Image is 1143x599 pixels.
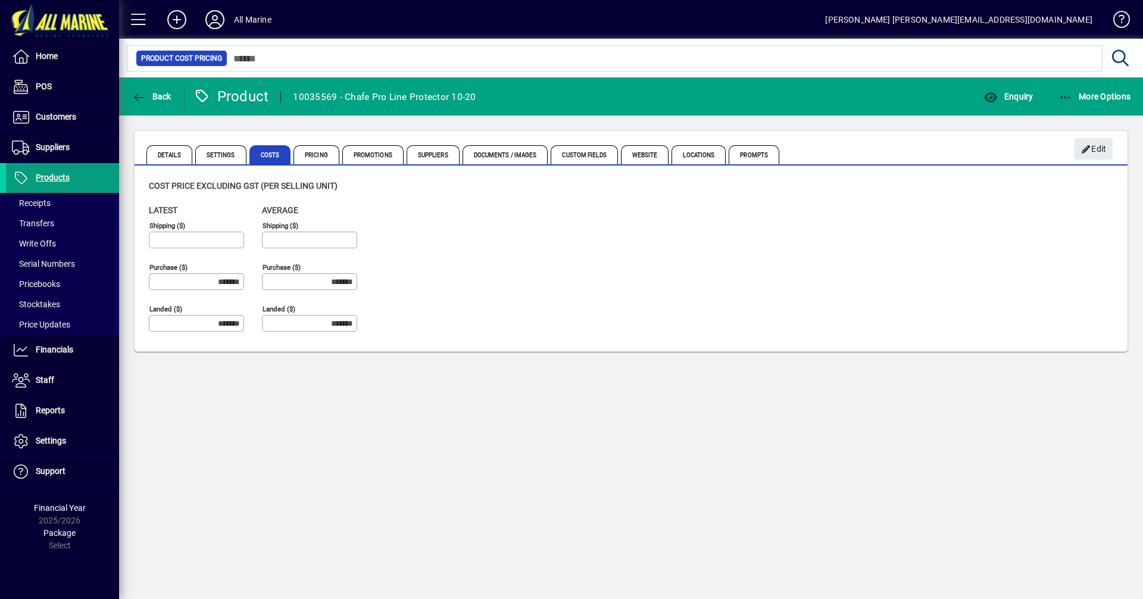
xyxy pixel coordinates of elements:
a: Reports [6,396,119,426]
span: Promotions [342,145,404,164]
span: Package [43,528,76,538]
span: Customers [36,112,76,121]
span: Prompts [729,145,779,164]
button: Profile [196,9,234,30]
button: More Options [1055,86,1134,107]
a: Customers [6,102,119,132]
a: POS [6,72,119,102]
span: Suppliers [407,145,460,164]
a: Serial Numbers [6,254,119,274]
mat-label: Purchase ($) [149,263,188,272]
span: Receipts [12,198,51,208]
div: [PERSON_NAME] [PERSON_NAME][EMAIL_ADDRESS][DOMAIN_NAME] [825,10,1092,29]
span: Price Updates [12,320,70,329]
span: Back [132,92,171,101]
span: Pricing [293,145,339,164]
a: Home [6,42,119,71]
span: Home [36,51,58,61]
div: 10035569 - Chafe Pro Line Protector 10-20 [293,88,476,107]
span: Product Cost Pricing [141,52,222,64]
a: Staff [6,366,119,395]
span: Pricebooks [12,279,60,289]
a: Suppliers [6,133,119,163]
span: Average [262,205,298,215]
span: More Options [1058,92,1131,101]
span: Edit [1081,139,1107,159]
span: Support [36,466,65,476]
div: Product [193,87,269,106]
span: Products [36,173,70,182]
span: Financial Year [34,503,86,513]
span: Reports [36,405,65,415]
a: Stocktakes [6,294,119,314]
span: Stocktakes [12,299,60,309]
span: Costs [249,145,291,164]
span: Serial Numbers [12,259,75,269]
a: Financials [6,335,119,365]
a: Support [6,457,119,486]
span: Settings [36,436,66,445]
a: Transfers [6,213,119,233]
button: Enquiry [980,86,1036,107]
a: Price Updates [6,314,119,335]
mat-label: Purchase ($) [263,263,301,272]
mat-label: Landed ($) [263,305,295,313]
a: Receipts [6,193,119,213]
span: Suppliers [36,142,70,152]
span: Custom Fields [551,145,617,164]
a: Write Offs [6,233,119,254]
span: Details [146,145,192,164]
app-page-header-button: Back [119,86,185,107]
mat-label: Landed ($) [149,305,182,313]
span: Staff [36,375,54,385]
span: Locations [672,145,726,164]
span: Write Offs [12,239,56,248]
div: All Marine [234,10,271,29]
span: Settings [195,145,246,164]
a: Pricebooks [6,274,119,294]
span: Financials [36,345,73,354]
a: Knowledge Base [1104,2,1128,41]
span: Cost price excluding GST (per selling unit) [149,181,338,191]
span: Documents / Images [463,145,548,164]
span: Enquiry [983,92,1033,101]
span: Latest [149,205,177,215]
span: Transfers [12,219,54,228]
mat-label: Shipping ($) [149,221,185,230]
mat-label: Shipping ($) [263,221,298,230]
span: POS [36,82,52,91]
button: Add [158,9,196,30]
span: Website [621,145,669,164]
button: Edit [1075,138,1113,160]
a: Settings [6,426,119,456]
button: Back [129,86,174,107]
